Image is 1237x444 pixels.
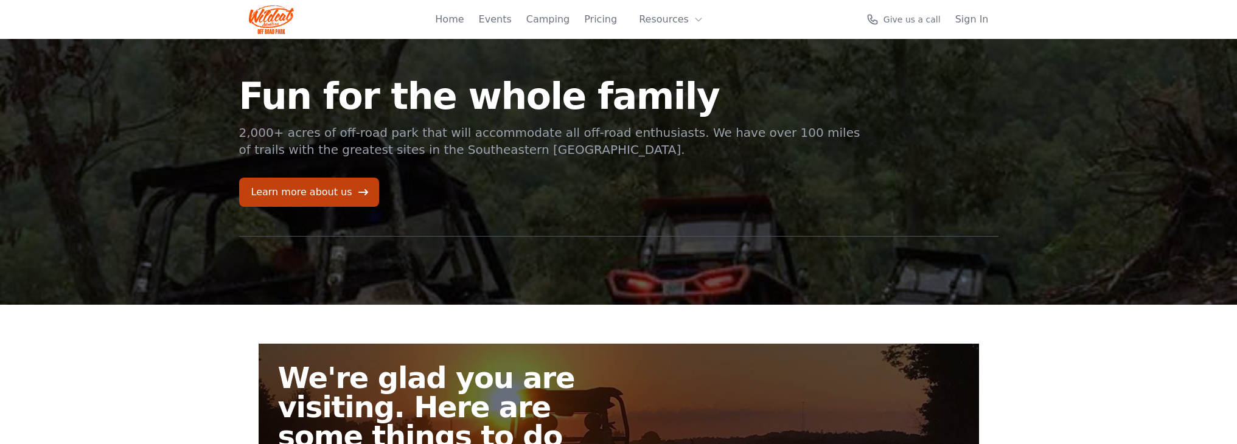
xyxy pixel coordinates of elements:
[239,78,862,114] h1: Fun for the whole family
[239,178,379,207] a: Learn more about us
[883,13,941,26] span: Give us a call
[435,12,464,27] a: Home
[584,12,617,27] a: Pricing
[866,13,941,26] a: Give us a call
[479,12,512,27] a: Events
[526,12,570,27] a: Camping
[239,124,862,158] p: 2,000+ acres of off-road park that will accommodate all off-road enthusiasts. We have over 100 mi...
[955,12,989,27] a: Sign In
[632,7,711,32] button: Resources
[249,5,294,34] img: Wildcat Logo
